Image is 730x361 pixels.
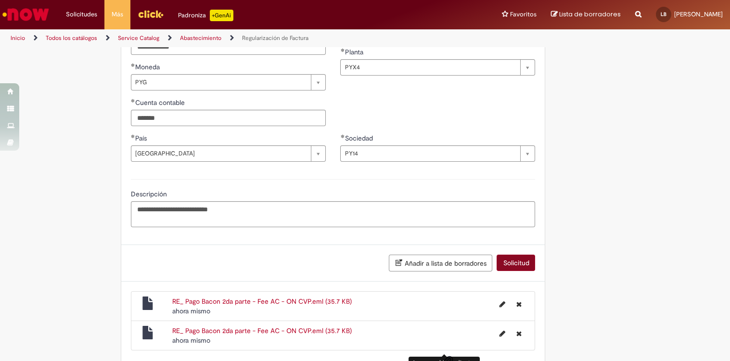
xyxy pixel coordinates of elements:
button: Eliminar RE_ Pago Bacon 2da parte - Fee AC - ON CVP.eml [511,326,527,341]
input: Cuenta contable [131,110,326,126]
textarea: Descripción [131,201,535,227]
ul: Rutas de acceso a la página [7,29,479,47]
span: PYX4 [345,60,515,75]
span: [GEOGRAPHIC_DATA] [135,146,306,161]
button: Solicitud [497,255,535,271]
span: Cumplimentación obligatoria [131,134,135,138]
input: Precio NETO por unidad (sin IVA) [131,39,326,55]
span: LB [661,11,666,17]
span: PYG [135,75,306,90]
a: RE_ Pago Bacon 2da parte - Fee AC - ON CVP.eml (35.7 KB) [172,297,352,306]
span: Descripción [131,190,169,198]
span: Sociedad [345,134,374,142]
button: Añadir a lista de borradores [389,255,492,271]
span: ahora mismo [172,307,210,315]
button: Editar nombre de archivo RE_ Pago Bacon 2da parte - Fee AC - ON CVP.eml [494,297,511,312]
span: Cuenta contable [135,98,187,107]
time: 30/09/2025 16:30:10 [172,307,210,315]
span: [PERSON_NAME] [674,10,723,18]
span: Cumplimentación obligatoria [340,134,345,138]
span: Planta [345,48,365,56]
img: ServiceNow [1,5,51,24]
span: Solicitudes [66,10,97,19]
span: Moneda [135,63,162,71]
a: Service Catalog [118,34,159,42]
a: Todos los catálogos [46,34,97,42]
a: Inicio [11,34,25,42]
time: 30/09/2025 16:29:55 [172,336,210,345]
span: País [135,134,149,142]
a: Abastecimiento [180,34,221,42]
a: RE_ Pago Bacon 2da parte - Fee AC - ON CVP.eml (35.7 KB) [172,326,352,335]
span: Cumplimentación obligatoria [131,63,135,67]
button: Eliminar RE_ Pago Bacon 2da parte - Fee AC - ON CVP.eml [511,297,527,312]
button: Editar nombre de archivo RE_ Pago Bacon 2da parte - Fee AC - ON CVP.eml [494,326,511,341]
span: Cumplimentación obligatoria [131,99,135,103]
span: PY14 [345,146,515,161]
span: ahora mismo [172,336,210,345]
a: Regularización de Factura [242,34,308,42]
span: Cumplimentación obligatoria [340,48,345,52]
